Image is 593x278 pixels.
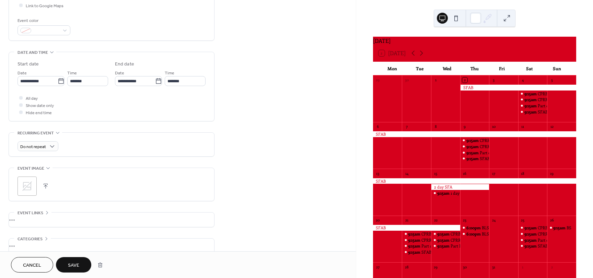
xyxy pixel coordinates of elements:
span: 9:15am [524,243,538,249]
div: Thu [461,62,488,75]
div: 16 [462,171,467,176]
div: BLSR [460,231,489,237]
div: 1 day EFA [451,190,468,196]
div: End date [115,61,134,68]
div: CPRB [518,91,547,97]
div: BS [547,225,576,231]
div: SFAB [518,109,547,115]
div: 27 [375,264,380,269]
div: 31 [491,264,496,269]
div: CPRRB [402,237,431,243]
div: 1 [433,77,438,83]
div: 13 [375,171,380,176]
div: CPRB [402,231,431,237]
div: 5 [549,77,554,83]
div: Wed [433,62,461,75]
div: SFAB [480,156,490,161]
div: 3 [491,77,496,83]
div: CPRB [538,91,548,97]
span: Time [67,70,77,77]
div: 10 [491,124,496,129]
div: 1 day EFA [431,190,460,196]
span: Event links [18,209,43,217]
span: 9:15am [466,156,480,161]
div: SFAB [538,243,548,249]
div: 18 [520,171,525,176]
span: Hide end time [26,109,52,117]
div: CPRB [480,137,490,143]
div: SFAB [538,109,548,115]
div: [DATE] [373,37,576,45]
div: BLSR [482,231,492,237]
div: CPRRB [480,144,492,149]
div: 6 [375,124,380,129]
span: Link to Google Maps [26,2,63,10]
div: Fri [488,62,516,75]
span: All day [26,95,38,102]
div: 25 [520,218,525,223]
div: 14 [404,171,409,176]
div: 8 [433,124,438,129]
span: 6:00pm [466,225,482,231]
button: Save [56,257,91,273]
span: 9:15am [524,109,538,115]
div: 2 day SFA [431,184,489,190]
div: ••• [9,213,214,227]
div: Sun [543,62,571,75]
div: CPRB [538,225,548,231]
div: Part day EFAB [421,243,447,249]
div: Part day EFAB [402,243,431,249]
div: Event color [18,17,69,24]
div: 7 [404,124,409,129]
div: 11 [520,124,525,129]
div: Sat [516,62,543,75]
div: 30 [462,264,467,269]
div: CPRB [460,137,489,143]
div: Part day EFAB [538,237,564,243]
div: SFAB [518,243,547,249]
div: 4 [520,77,525,83]
div: 28 [404,264,409,269]
div: 22 [433,218,438,223]
div: CPRRB [460,144,489,149]
span: 9:15am [437,190,451,196]
span: Date [18,70,27,77]
div: 21 [404,218,409,223]
div: CPRRB [518,97,547,102]
div: SFAB [373,225,460,231]
div: 17 [491,171,496,176]
span: Time [165,70,174,77]
div: 15 [433,171,438,176]
div: SFAB [373,131,576,137]
div: CPRB [421,231,431,237]
div: Part day EFAB [518,237,547,243]
div: Part Day EFAB [451,243,477,249]
span: 9:15am [408,243,421,249]
div: Mon [379,62,406,75]
div: 29 [375,77,380,83]
div: BS [567,225,571,231]
span: Date and time [18,49,48,56]
div: ; [18,177,37,196]
div: 24 [491,218,496,223]
span: 9:15am [524,91,538,97]
span: Do not repeat [20,143,46,151]
span: 9:15am [524,225,538,231]
div: 1 [520,264,525,269]
span: 9:15am [524,237,538,243]
div: 26 [549,218,554,223]
div: Tue [406,62,433,75]
span: Date [115,70,124,77]
div: CPRRB [538,231,550,237]
div: SFAB [373,178,576,184]
div: 20 [375,218,380,223]
span: Event image [18,165,44,172]
div: CPRRB [518,231,547,237]
span: 9:15am [524,103,538,109]
div: Start date [18,61,39,68]
div: CPRRB [451,237,463,243]
div: BLS [460,225,489,231]
span: Show date only [26,102,54,109]
div: CPRRB [538,97,550,102]
div: SFAB [460,85,576,90]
